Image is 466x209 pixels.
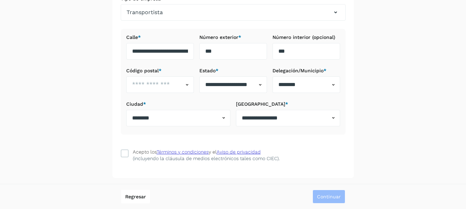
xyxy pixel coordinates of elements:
label: Código postal [126,68,194,74]
label: Número exterior [199,34,267,40]
a: Términos y condiciones [157,149,209,155]
label: Delegación/Municipio [272,68,340,74]
span: Continuar [317,194,341,199]
label: Ciudad [126,101,230,107]
p: (incluyendo la cláusula de medios electrónicos tales como CIEC). [133,156,280,161]
label: Número interior (opcional) [272,34,340,40]
button: Continuar [313,190,345,203]
a: Aviso de privacidad [217,149,261,155]
label: Estado [199,68,267,74]
div: Acepto los y el [133,148,261,156]
label: Calle [126,34,194,40]
label: [GEOGRAPHIC_DATA] [236,101,340,107]
button: Regresar [121,190,150,203]
span: Regresar [125,194,146,199]
span: Transportista [127,8,163,17]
